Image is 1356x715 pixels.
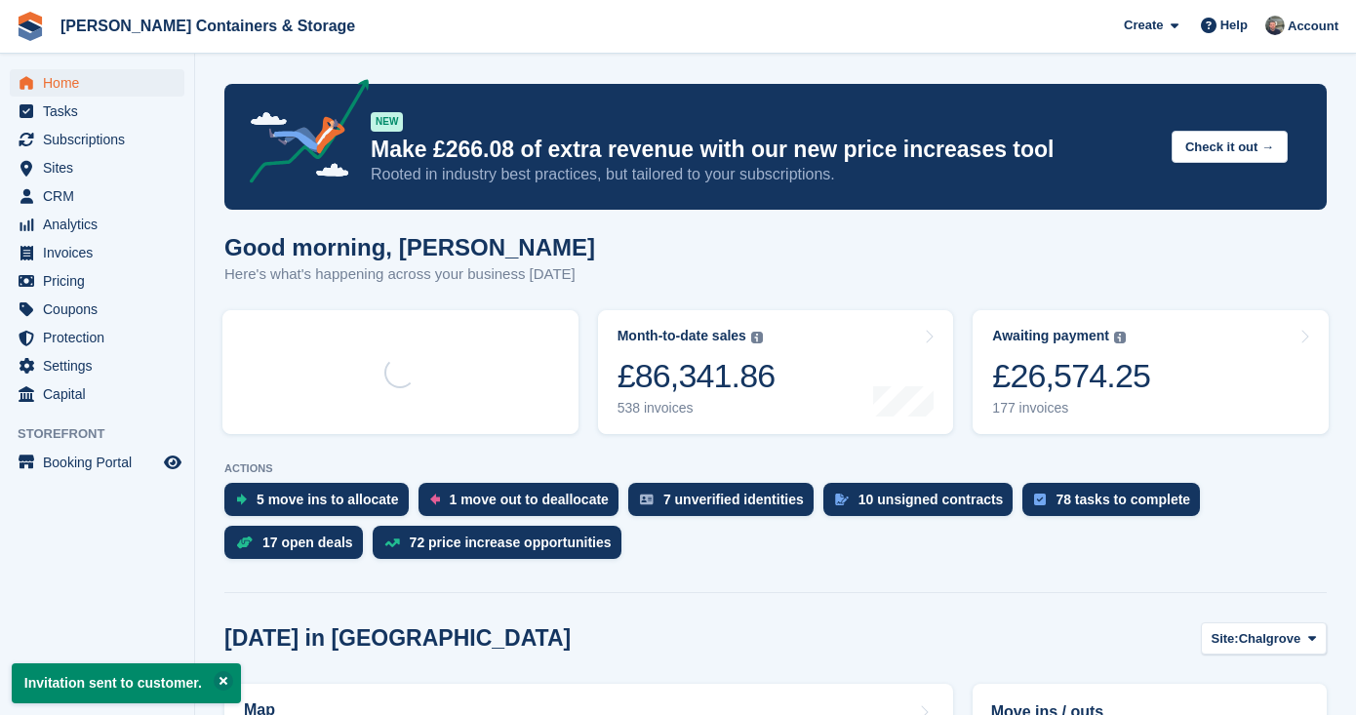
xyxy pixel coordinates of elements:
[10,211,184,238] a: menu
[43,98,160,125] span: Tasks
[43,267,160,295] span: Pricing
[1220,16,1248,35] span: Help
[371,136,1156,164] p: Make £266.08 of extra revenue with our new price increases tool
[628,483,823,526] a: 7 unverified identities
[371,112,403,132] div: NEW
[236,494,247,505] img: move_ins_to_allocate_icon-fdf77a2bb77ea45bf5b3d319d69a93e2d87916cf1d5bf7949dd705db3b84f3ca.svg
[18,424,194,444] span: Storefront
[640,494,654,505] img: verify_identity-adf6edd0f0f0b5bbfe63781bf79b02c33cf7c696d77639b501bdc392416b5a36.svg
[16,12,45,41] img: stora-icon-8386f47178a22dfd0bd8f6a31ec36ba5ce8667c1dd55bd0f319d3a0aa187defe.svg
[1124,16,1163,35] span: Create
[10,296,184,323] a: menu
[751,332,763,343] img: icon-info-grey-7440780725fd019a000dd9b08b2336e03edf1995a4989e88bcd33f0948082b44.svg
[224,483,419,526] a: 5 move ins to allocate
[43,69,160,97] span: Home
[10,352,184,379] a: menu
[992,328,1109,344] div: Awaiting payment
[224,526,373,569] a: 17 open deals
[43,380,160,408] span: Capital
[618,400,776,417] div: 538 invoices
[992,400,1150,417] div: 177 invoices
[43,239,160,266] span: Invoices
[663,492,804,507] div: 7 unverified identities
[43,154,160,181] span: Sites
[43,211,160,238] span: Analytics
[450,492,609,507] div: 1 move out to deallocate
[224,234,595,260] h1: Good morning, [PERSON_NAME]
[1201,622,1328,655] button: Site: Chalgrove
[10,324,184,351] a: menu
[618,328,746,344] div: Month-to-date sales
[823,483,1023,526] a: 10 unsigned contracts
[1239,629,1301,649] span: Chalgrove
[43,324,160,351] span: Protection
[598,310,954,434] a: Month-to-date sales £86,341.86 538 invoices
[1056,492,1190,507] div: 78 tasks to complete
[224,462,1327,475] p: ACTIONS
[236,536,253,549] img: deal-1b604bf984904fb50ccaf53a9ad4b4a5d6e5aea283cecdc64d6e3604feb123c2.svg
[262,535,353,550] div: 17 open deals
[835,494,849,505] img: contract_signature_icon-13c848040528278c33f63329250d36e43548de30e8caae1d1a13099fd9432cc5.svg
[1212,629,1239,649] span: Site:
[10,267,184,295] a: menu
[12,663,241,703] p: Invitation sent to customer.
[1034,494,1046,505] img: task-75834270c22a3079a89374b754ae025e5fb1db73e45f91037f5363f120a921f8.svg
[384,538,400,547] img: price_increase_opportunities-93ffe204e8149a01c8c9dc8f82e8f89637d9d84a8eef4429ea346261dce0b2c0.svg
[43,352,160,379] span: Settings
[410,535,612,550] div: 72 price increase opportunities
[233,79,370,190] img: price-adjustments-announcement-icon-8257ccfd72463d97f412b2fc003d46551f7dbcb40ab6d574587a9cd5c0d94...
[224,625,571,652] h2: [DATE] in [GEOGRAPHIC_DATA]
[10,154,184,181] a: menu
[419,483,628,526] a: 1 move out to deallocate
[43,182,160,210] span: CRM
[992,356,1150,396] div: £26,574.25
[618,356,776,396] div: £86,341.86
[373,526,631,569] a: 72 price increase opportunities
[257,492,399,507] div: 5 move ins to allocate
[1172,131,1288,163] button: Check it out →
[10,449,184,476] a: menu
[1265,16,1285,35] img: Adam Greenhalgh
[10,98,184,125] a: menu
[1288,17,1338,36] span: Account
[371,164,1156,185] p: Rooted in industry best practices, but tailored to your subscriptions.
[10,182,184,210] a: menu
[224,263,595,286] p: Here's what's happening across your business [DATE]
[10,126,184,153] a: menu
[10,69,184,97] a: menu
[973,310,1329,434] a: Awaiting payment £26,574.25 177 invoices
[43,449,160,476] span: Booking Portal
[1114,332,1126,343] img: icon-info-grey-7440780725fd019a000dd9b08b2336e03edf1995a4989e88bcd33f0948082b44.svg
[43,126,160,153] span: Subscriptions
[10,239,184,266] a: menu
[10,380,184,408] a: menu
[430,494,440,505] img: move_outs_to_deallocate_icon-f764333ba52eb49d3ac5e1228854f67142a1ed5810a6f6cc68b1a99e826820c5.svg
[161,451,184,474] a: Preview store
[858,492,1004,507] div: 10 unsigned contracts
[1022,483,1210,526] a: 78 tasks to complete
[53,10,363,42] a: [PERSON_NAME] Containers & Storage
[43,296,160,323] span: Coupons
